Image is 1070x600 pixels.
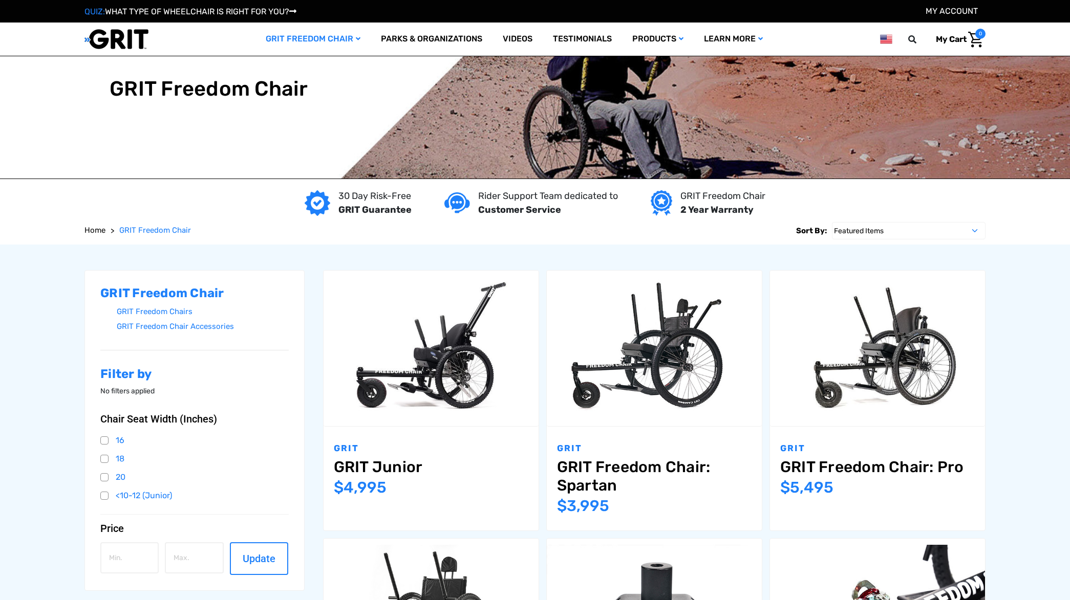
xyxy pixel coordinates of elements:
[780,458,975,476] a: GRIT Freedom Chair: Pro,$5,495.00
[100,286,289,301] h2: GRIT Freedom Chair
[119,226,191,235] span: GRIT Freedom Chair
[100,451,289,466] a: 18
[770,277,985,420] img: GRIT Freedom Chair Pro: the Pro model shown including contoured Invacare Matrx seatback, Spinergy...
[230,542,288,575] button: Update
[780,442,975,455] p: GRIT
[100,470,289,485] a: 20
[547,277,762,420] img: GRIT Freedom Chair: Spartan
[680,204,754,215] strong: 2 Year Warranty
[694,23,773,56] a: Learn More
[680,189,765,203] p: GRIT Freedom Chair
[622,23,694,56] a: Products
[557,497,609,515] span: $3,995
[478,204,561,215] strong: Customer Service
[117,304,289,319] a: GRIT Freedom Chairs
[968,32,983,48] img: Cart
[100,367,289,382] h2: Filter by
[100,386,289,396] p: No filters applied
[543,23,622,56] a: Testimonials
[880,33,892,46] img: us.png
[324,277,539,420] img: GRIT Junior: GRIT Freedom Chair all terrain wheelchair engineered specifically for kids
[651,190,672,216] img: Year warranty
[110,77,308,101] h1: GRIT Freedom Chair
[100,413,289,425] button: Chair Seat Width (Inches)
[84,7,105,16] span: QUIZ:
[119,225,191,236] a: GRIT Freedom Chair
[305,190,330,216] img: GRIT Guarantee
[100,433,289,448] a: 16
[255,23,371,56] a: GRIT Freedom Chair
[913,29,928,50] input: Search
[493,23,543,56] a: Videos
[84,226,105,235] span: Home
[926,6,978,16] a: Account
[928,29,986,50] a: Cart with 0 items
[547,271,762,427] a: GRIT Freedom Chair: Spartan,$3,995.00
[100,488,289,503] a: <10-12 (Junior)
[371,23,493,56] a: Parks & Organizations
[796,222,827,239] label: Sort By:
[334,478,387,497] span: $4,995
[100,522,124,535] span: Price
[117,319,289,334] a: GRIT Freedom Chair Accessories
[557,442,752,455] p: GRIT
[444,192,470,213] img: Customer service
[557,458,752,495] a: GRIT Freedom Chair: Spartan,$3,995.00
[84,29,148,50] img: GRIT All-Terrain Wheelchair and Mobility Equipment
[165,542,223,573] input: Max.
[84,225,105,236] a: Home
[770,271,985,427] a: GRIT Freedom Chair: Pro,$5,495.00
[975,29,986,39] span: 0
[100,413,217,425] span: Chair Seat Width (Inches)
[936,34,967,44] span: My Cart
[334,442,528,455] p: GRIT
[100,522,289,535] button: Price
[478,189,618,203] p: Rider Support Team dedicated to
[780,478,833,497] span: $5,495
[84,7,296,16] a: QUIZ:WHAT TYPE OF WHEELCHAIR IS RIGHT FOR YOU?
[338,189,412,203] p: 30 Day Risk-Free
[100,542,159,573] input: Min.
[338,204,412,215] strong: GRIT Guarantee
[324,271,539,427] a: GRIT Junior,$4,995.00
[334,458,528,476] a: GRIT Junior,$4,995.00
